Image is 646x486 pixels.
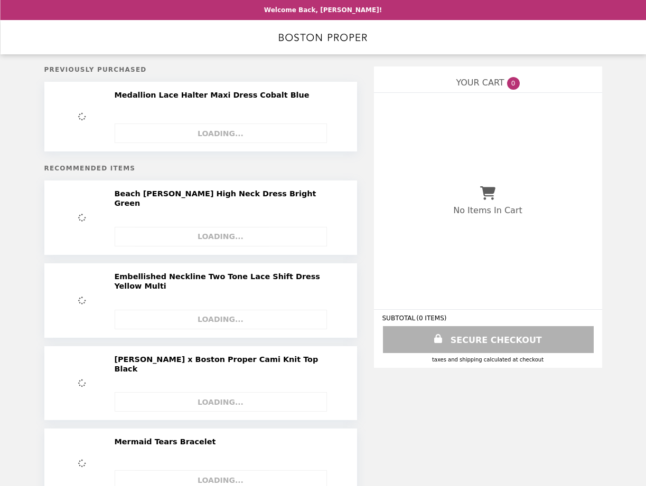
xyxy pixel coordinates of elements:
[264,6,382,14] p: Welcome Back, [PERSON_NAME]!
[382,315,417,322] span: SUBTOTAL
[279,26,368,48] img: Brand Logo
[115,90,314,100] h2: Medallion Lace Halter Maxi Dress Cobalt Blue
[115,189,341,208] h2: Beach [PERSON_NAME] High Neck Dress Bright Green
[115,437,220,446] h2: Mermaid Tears Bracelet
[453,205,522,215] p: No Items In Cart
[456,78,504,88] span: YOUR CART
[416,315,446,322] span: ( 0 ITEMS )
[507,77,520,90] span: 0
[115,355,341,374] h2: [PERSON_NAME] x Boston Proper Cami Knit Top Black
[382,357,594,363] div: Taxes and Shipping calculated at checkout
[44,165,357,172] h5: Recommended Items
[44,66,357,73] h5: Previously Purchased
[115,272,341,291] h2: Embellished Neckline Two Tone Lace Shift Dress Yellow Multi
